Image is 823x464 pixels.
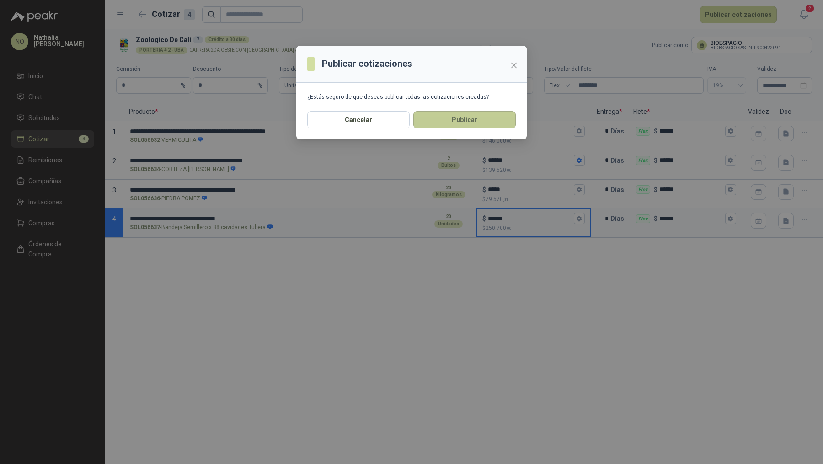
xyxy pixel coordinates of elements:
[307,94,516,100] div: ¿Estás seguro de que deseas publicar todas las cotizaciones creadas?
[507,58,521,73] button: Close
[307,111,410,128] button: Cancelar
[510,62,518,69] span: close
[322,57,412,71] h3: Publicar cotizaciones
[413,111,516,128] button: Publicar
